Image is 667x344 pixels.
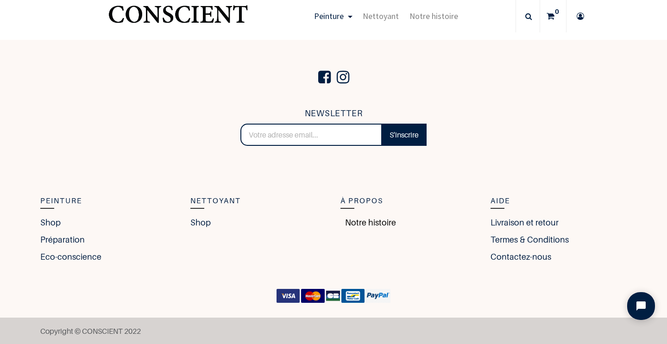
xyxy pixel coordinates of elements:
[40,216,61,229] a: Shop
[340,216,396,229] a: Notre histoire
[40,233,85,246] a: Préparation
[340,195,477,207] h5: à Propos
[190,195,327,207] h5: Nettoyant
[277,289,300,303] img: VISA
[409,11,458,21] span: Notre histoire
[366,289,390,303] img: paypal
[491,195,627,207] h5: Aide
[326,289,340,303] img: CB
[301,289,325,303] img: MasterCard
[363,11,399,21] span: Nettoyant
[190,216,211,229] a: Shop
[40,326,141,336] span: Copyright © CONSCIENT 2022
[491,233,569,246] a: Termes & Conditions
[240,107,427,120] h5: NEWSLETTER
[341,289,365,303] img: Bancontact
[491,250,551,263] a: Contactez-nous
[553,7,561,16] sup: 0
[40,195,176,207] h5: Peinture
[40,250,101,263] a: Eco-conscience
[382,124,427,146] a: S'inscrire
[314,11,344,21] span: Peinture
[240,124,382,146] input: Votre adresse email...
[619,284,663,328] iframe: Tidio Chat
[491,216,559,229] a: Livraison et retour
